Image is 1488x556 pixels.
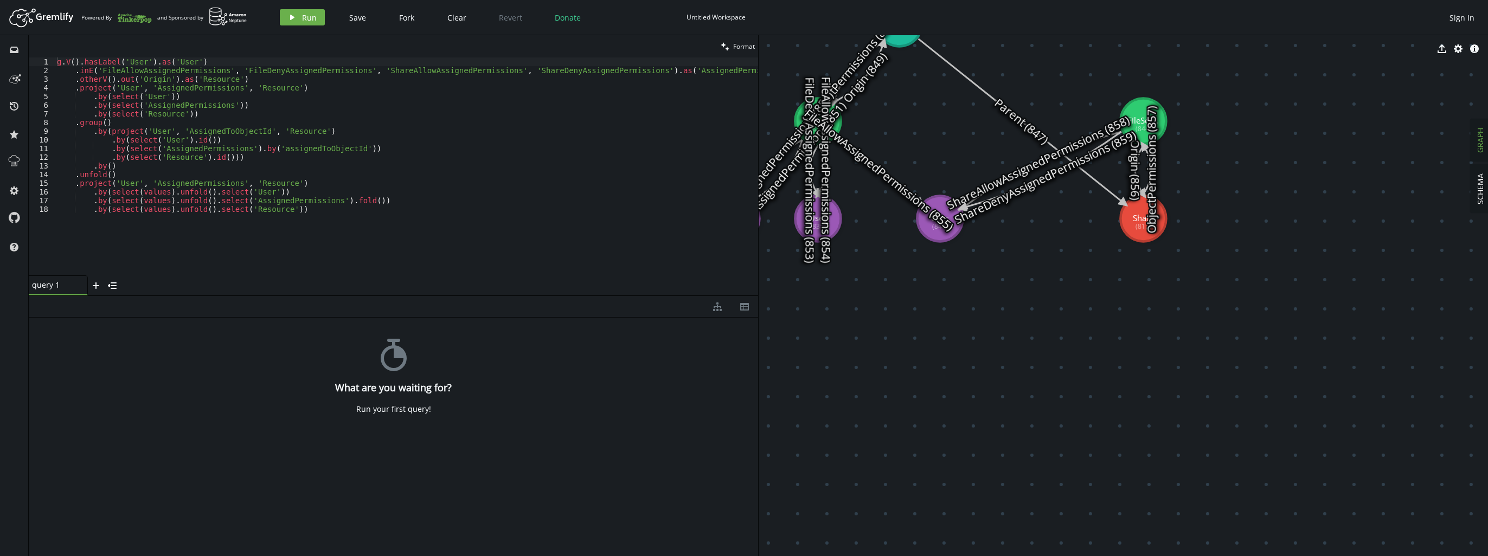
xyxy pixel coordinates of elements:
[802,77,817,263] text: FileDenyAssignedPermissions (853)
[399,12,414,23] span: Fork
[29,144,55,153] div: 11
[349,12,366,23] span: Save
[29,170,55,179] div: 14
[687,13,746,21] div: Untitled Workspace
[29,153,55,161] div: 12
[356,404,431,414] div: Run your first query!
[390,9,423,25] button: Fork
[931,212,948,223] tspan: User
[818,77,833,263] text: FileAllowAssignedPermissions (854)
[81,8,152,27] div: Powered By
[29,161,55,170] div: 13
[335,382,452,393] h4: What are you waiting for?
[1127,115,1159,126] tspan: FileSer...
[29,101,55,109] div: 6
[1449,12,1474,23] span: Sign In
[555,12,581,23] span: Donate
[157,7,247,28] div: and Sponsored by
[733,42,755,51] span: Format
[29,92,55,101] div: 5
[209,7,247,26] img: AWS Neptune
[29,196,55,205] div: 17
[29,135,55,144] div: 10
[29,109,55,118] div: 7
[1127,140,1143,201] text: Origin (856)
[29,188,55,196] div: 16
[1475,128,1485,153] span: GRAPH
[1133,212,1154,223] tspan: Share
[1136,124,1151,133] tspan: (844)
[29,179,55,188] div: 15
[29,57,55,66] div: 1
[302,12,317,23] span: Run
[932,222,948,231] tspan: (841)
[29,75,55,83] div: 3
[29,118,55,127] div: 8
[29,83,55,92] div: 4
[447,12,466,23] span: Clear
[1475,173,1485,204] span: SCHEMA
[280,9,325,25] button: Run
[1144,106,1159,234] text: ObjectPermissions (857)
[439,9,474,25] button: Clear
[491,9,530,25] button: Revert
[547,9,589,25] button: Donate
[29,127,55,135] div: 9
[341,9,374,25] button: Save
[717,35,758,57] button: Format
[1444,9,1480,25] button: Sign In
[1136,222,1151,231] tspan: (817)
[32,280,75,290] span: query 1
[29,66,55,75] div: 2
[29,205,55,214] div: 18
[499,12,522,23] span: Revert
